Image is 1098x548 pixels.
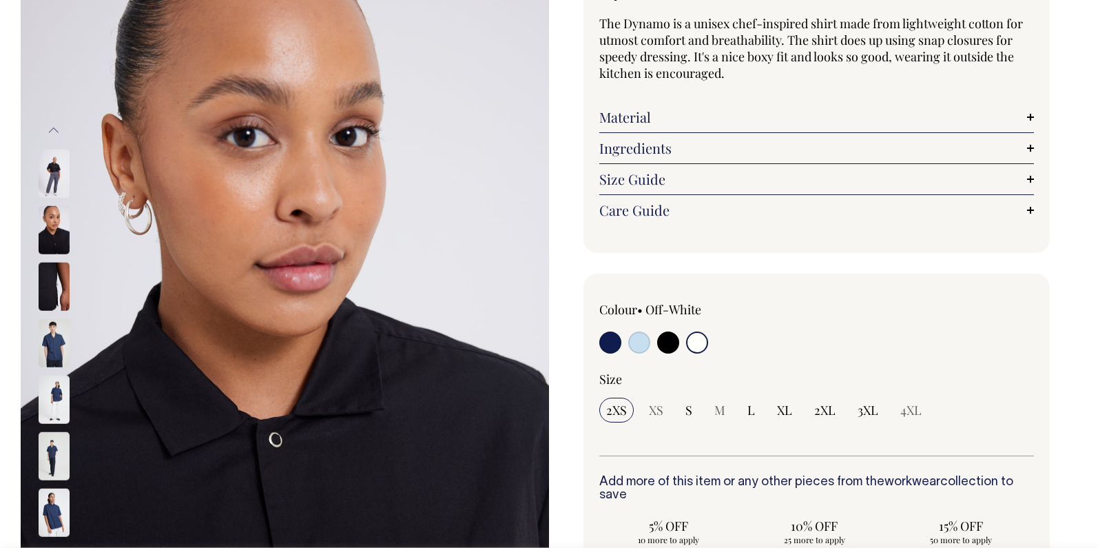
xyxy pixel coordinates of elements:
[599,371,1034,387] div: Size
[39,432,70,480] img: dark-navy
[606,534,730,545] span: 10 more to apply
[649,402,663,418] span: XS
[899,518,1023,534] span: 15% OFF
[858,402,878,418] span: 3XL
[43,114,64,145] button: Previous
[770,398,799,423] input: XL
[599,202,1034,219] a: Care Guide
[637,301,643,318] span: •
[685,402,692,418] span: S
[606,402,627,418] span: 2XS
[714,402,725,418] span: M
[807,398,842,423] input: 2XL
[814,402,836,418] span: 2XL
[899,534,1023,545] span: 50 more to apply
[645,301,701,318] label: Off-White
[39,150,70,198] img: black
[851,398,885,423] input: 3XL
[884,476,940,488] a: workwear
[39,319,70,367] img: dark-navy
[777,402,792,418] span: XL
[39,489,70,537] img: dark-navy
[752,518,876,534] span: 10% OFF
[599,140,1034,156] a: Ingredients
[39,263,70,311] img: black
[642,398,670,423] input: XS
[752,534,876,545] span: 25 more to apply
[900,402,922,418] span: 4XL
[599,301,773,318] div: Colour
[893,398,929,423] input: 4XL
[606,518,730,534] span: 5% OFF
[679,398,699,423] input: S
[599,109,1034,125] a: Material
[39,206,70,254] img: black
[599,15,1023,81] span: The Dynamo is a unisex chef-inspired shirt made from lightweight cotton for utmost comfort and br...
[740,398,762,423] input: L
[39,376,70,424] img: dark-navy
[747,402,755,418] span: L
[599,398,634,423] input: 2XS
[599,476,1034,503] h6: Add more of this item or any other pieces from the collection to save
[599,171,1034,187] a: Size Guide
[707,398,732,423] input: M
